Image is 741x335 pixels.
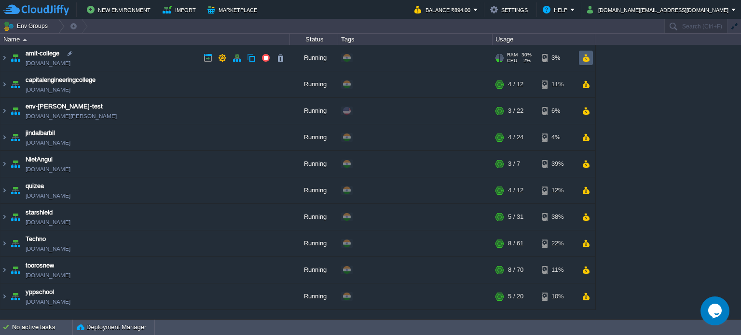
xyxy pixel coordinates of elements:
div: Running [290,124,338,150]
div: Running [290,71,338,97]
div: 8 / 70 [508,257,523,283]
img: AMDAwAAAACH5BAEAAAAALAAAAAABAAEAAAICRAEAOw== [0,45,8,71]
img: AMDAwAAAACH5BAEAAAAALAAAAAABAAEAAAICRAEAOw== [0,151,8,177]
div: Usage [493,34,595,45]
div: Running [290,204,338,230]
a: jindalbarbil [26,128,55,138]
a: toorosnew [26,261,54,270]
div: 4 / 12 [508,71,523,97]
a: starshield [26,208,53,217]
div: 3 / 7 [508,151,520,177]
a: quizea [26,181,44,191]
button: Deployment Manager [77,322,146,332]
a: amit-college [26,49,59,58]
button: Balance ₹894.00 [414,4,473,15]
a: [DOMAIN_NAME] [26,217,70,227]
a: [DOMAIN_NAME] [26,270,70,280]
span: 2% [521,58,531,64]
div: Status [290,34,338,45]
div: 3% [542,45,573,71]
div: Running [290,230,338,256]
a: env-[PERSON_NAME]-test [26,102,103,111]
div: 4 / 12 [508,177,523,203]
button: Marketplace [207,4,260,15]
button: Import [163,4,199,15]
div: 39% [542,151,573,177]
div: 8 / 61 [508,230,523,256]
div: Name [1,34,289,45]
div: 3 / 22 [508,98,523,124]
div: 12% [542,177,573,203]
div: Running [290,151,338,177]
a: NietAngul [26,155,53,164]
div: 11% [542,257,573,283]
button: Settings [490,4,531,15]
img: AMDAwAAAACH5BAEAAAAALAAAAAABAAEAAAICRAEAOw== [9,45,22,71]
button: Help [543,4,570,15]
div: 5 / 31 [508,204,523,230]
img: AMDAwAAAACH5BAEAAAAALAAAAAABAAEAAAICRAEAOw== [0,204,8,230]
img: AMDAwAAAACH5BAEAAAAALAAAAAABAAEAAAICRAEAOw== [9,71,22,97]
img: AMDAwAAAACH5BAEAAAAALAAAAAABAAEAAAICRAEAOw== [0,257,8,283]
span: 30% [521,52,532,58]
a: [DOMAIN_NAME] [26,138,70,147]
a: [DOMAIN_NAME][PERSON_NAME] [26,111,117,121]
img: AMDAwAAAACH5BAEAAAAALAAAAAABAAEAAAICRAEAOw== [9,204,22,230]
div: Running [290,98,338,124]
div: 6% [542,98,573,124]
a: [DOMAIN_NAME] [26,244,70,254]
button: [DOMAIN_NAME][EMAIL_ADDRESS][DOMAIN_NAME] [587,4,731,15]
img: AMDAwAAAACH5BAEAAAAALAAAAAABAAEAAAICRAEAOw== [23,39,27,41]
a: [DOMAIN_NAME] [26,297,70,307]
img: CloudJiffy [3,4,69,16]
img: AMDAwAAAACH5BAEAAAAALAAAAAABAAEAAAICRAEAOw== [0,177,8,203]
iframe: chat widget [700,296,731,325]
a: [DOMAIN_NAME] [26,164,70,174]
div: Running [290,45,338,71]
div: 11% [542,71,573,97]
img: AMDAwAAAACH5BAEAAAAALAAAAAABAAEAAAICRAEAOw== [9,283,22,309]
div: 10% [542,283,573,309]
a: capitalengineeringcollege [26,75,96,85]
button: Env Groups [3,19,51,33]
div: Running [290,177,338,203]
img: AMDAwAAAACH5BAEAAAAALAAAAAABAAEAAAICRAEAOw== [9,124,22,150]
a: [DOMAIN_NAME] [26,58,70,68]
img: AMDAwAAAACH5BAEAAAAALAAAAAABAAEAAAICRAEAOw== [9,257,22,283]
span: CPU [507,58,517,64]
div: 4 / 24 [508,124,523,150]
img: AMDAwAAAACH5BAEAAAAALAAAAAABAAEAAAICRAEAOw== [9,177,22,203]
img: AMDAwAAAACH5BAEAAAAALAAAAAABAAEAAAICRAEAOw== [0,230,8,256]
div: No active tasks [12,320,72,335]
img: AMDAwAAAACH5BAEAAAAALAAAAAABAAEAAAICRAEAOw== [9,230,22,256]
a: [DOMAIN_NAME] [26,191,70,201]
button: New Environment [87,4,153,15]
a: Techno [26,234,46,244]
div: Running [290,257,338,283]
img: AMDAwAAAACH5BAEAAAAALAAAAAABAAEAAAICRAEAOw== [9,151,22,177]
img: AMDAwAAAACH5BAEAAAAALAAAAAABAAEAAAICRAEAOw== [9,98,22,124]
span: RAM [507,52,518,58]
img: AMDAwAAAACH5BAEAAAAALAAAAAABAAEAAAICRAEAOw== [0,98,8,124]
img: AMDAwAAAACH5BAEAAAAALAAAAAABAAEAAAICRAEAOw== [0,71,8,97]
div: Tags [339,34,492,45]
div: 5 / 20 [508,283,523,309]
div: 22% [542,230,573,256]
img: AMDAwAAAACH5BAEAAAAALAAAAAABAAEAAAICRAEAOw== [0,283,8,309]
a: yppschool [26,287,54,297]
img: AMDAwAAAACH5BAEAAAAALAAAAAABAAEAAAICRAEAOw== [0,124,8,150]
div: Running [290,283,338,309]
div: 38% [542,204,573,230]
a: [DOMAIN_NAME] [26,85,70,94]
div: 4% [542,124,573,150]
